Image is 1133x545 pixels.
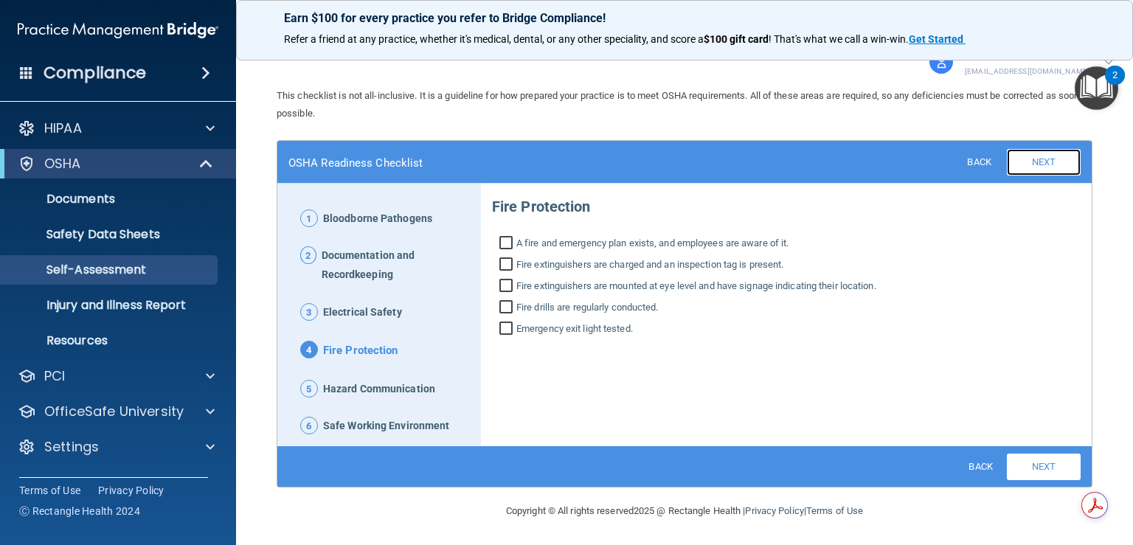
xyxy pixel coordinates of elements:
strong: Get Started [909,33,963,45]
span: Fire extinguishers are charged and an inspection tag is present. [516,256,783,274]
input: A fire and emergency plan exists, and employees are aware of it. [499,237,516,252]
a: Next [1007,149,1081,176]
a: OfficeSafe University [18,403,215,420]
img: PMB logo [18,15,218,45]
p: HIPAA [44,119,82,137]
span: Safe Working Environment [323,417,449,436]
span: 3 [300,303,318,321]
input: Emergency exit light tested. [499,323,516,338]
div: 2 [1112,75,1118,94]
p: [EMAIL_ADDRESS][DOMAIN_NAME] [965,65,1089,78]
img: avatar.17b06cb7.svg [929,50,953,74]
a: Terms of Use [806,505,863,516]
p: Self-Assessment [10,263,211,277]
p: Fire Protection [492,186,1081,221]
p: OfficeSafe University [44,403,184,420]
a: Privacy Policy [98,483,164,498]
span: Hazard Communication [323,380,435,399]
a: OSHA [18,155,214,173]
a: Next [1007,454,1081,480]
span: This checklist is not all-inclusive. It is a guideline for how prepared your practice is to meet ... [277,90,1092,119]
span: Fire extinguishers are mounted at eye level and have signage indicating their location. [516,277,876,295]
span: Documentation and Recordkeeping [322,246,470,285]
a: Get Started [909,33,966,45]
a: PCI [18,367,215,385]
span: 2 [300,246,316,264]
button: Open Resource Center, 2 new notifications [1075,66,1118,110]
span: Fire Protection [323,341,398,361]
h4: OSHA Readiness Checklist [288,156,423,170]
span: Bloodborne Pathogens [323,209,432,229]
span: ! That's what we call a win-win. [769,33,909,45]
span: Refer a friend at any practice, whether it's medical, dental, or any other speciality, and score a [284,33,704,45]
a: Back [954,151,1002,172]
span: Fire drills are regularly conducted. [516,299,659,316]
span: 4 [300,341,318,358]
img: arrow-down.227dba2b.svg [1104,60,1113,65]
span: A fire and emergency plan exists, and employees are aware of it. [516,235,789,252]
div: Copyright © All rights reserved 2025 @ Rectangle Health | | [415,487,954,535]
p: Earn $100 for every practice you refer to Bridge Compliance! [284,11,1085,25]
p: Resources [10,333,211,348]
span: Emergency exit light tested. [516,320,633,338]
input: Fire drills are regularly conducted. [499,302,516,316]
span: 6 [300,417,318,434]
span: Electrical Safety [323,303,402,322]
span: Ⓒ Rectangle Health 2024 [19,504,140,518]
p: Injury and Illness Report [10,298,211,313]
a: Terms of Use [19,483,80,498]
span: 1 [300,209,318,227]
strong: $100 gift card [704,33,769,45]
p: Safety Data Sheets [10,227,211,242]
a: Back [956,456,1004,476]
a: Privacy Policy [745,505,803,516]
a: Settings [18,438,215,456]
h4: Compliance [44,63,146,83]
input: Fire extinguishers are mounted at eye level and have signage indicating their location. [499,280,516,295]
input: Fire extinguishers are charged and an inspection tag is present. [499,259,516,274]
p: OSHA [44,155,81,173]
p: Documents [10,192,211,206]
p: Settings [44,438,99,456]
a: HIPAA [18,119,215,137]
span: 5 [300,380,318,398]
p: PCI [44,367,65,385]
